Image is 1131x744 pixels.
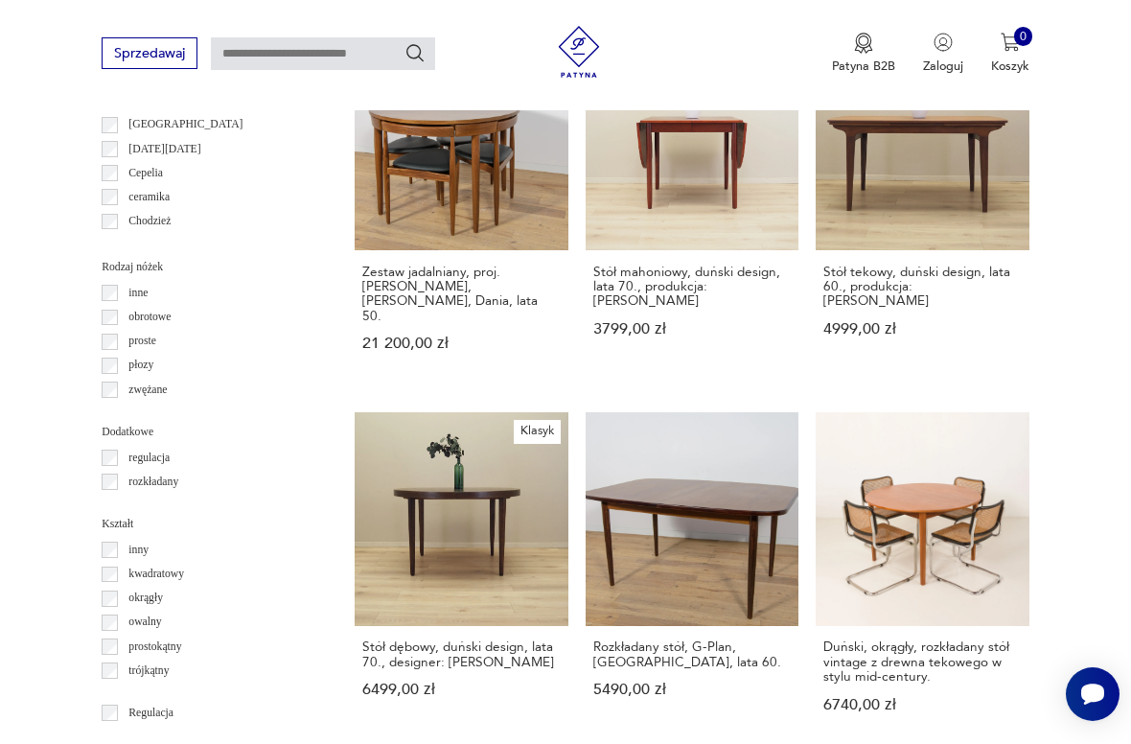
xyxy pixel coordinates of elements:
iframe: Smartsupp widget button [1066,667,1119,721]
p: rozkładany [128,473,178,492]
p: płozy [128,356,153,375]
p: 6499,00 zł [362,683,560,697]
p: trójkątny [128,662,169,681]
p: zwężane [128,381,167,400]
p: kwadratowy [128,565,184,584]
p: obrotowe [128,308,171,327]
img: Ikonka użytkownika [934,33,953,52]
a: Ikona medaluPatyna B2B [832,33,895,75]
p: 5490,00 zł [593,683,791,697]
p: 4999,00 zł [823,322,1021,337]
button: Zaloguj [923,33,963,75]
button: Patyna B2B [832,33,895,75]
h3: Rozkładany stół, G-Plan, [GEOGRAPHIC_DATA], lata 60. [593,639,791,669]
p: [GEOGRAPHIC_DATA] [128,115,242,134]
p: 6740,00 zł [823,698,1021,712]
a: Stół mahoniowy, duński design, lata 70., produkcja: DaniaStół mahoniowy, duński design, lata 70.,... [586,37,799,385]
p: okrągły [128,589,163,608]
div: 0 [1014,27,1033,46]
p: Koszyk [991,58,1029,75]
p: 3799,00 zł [593,322,791,337]
p: prostokątny [128,638,181,657]
p: Zaloguj [923,58,963,75]
img: Ikona koszyka [1001,33,1020,52]
p: Dodatkowe [102,423,313,442]
p: proste [128,332,156,351]
p: Regulacja [128,704,173,723]
p: Cepelia [128,164,163,183]
h3: Stół dębowy, duński design, lata 70., designer: [PERSON_NAME] [362,639,560,669]
button: Sprzedawaj [102,37,196,69]
h3: Stół mahoniowy, duński design, lata 70., produkcja: [PERSON_NAME] [593,265,791,309]
p: Patyna B2B [832,58,895,75]
p: Rodzaj nóżek [102,258,313,277]
p: 21 200,00 zł [362,337,560,351]
p: owalny [128,613,161,632]
h3: Duński, okrągły, rozkładany stół vintage z drewna tekowego w stylu mid-century. [823,639,1021,684]
p: ceramika [128,188,170,207]
p: inny [128,541,149,560]
p: regulacja [128,449,170,468]
img: Patyna - sklep z meblami i dekoracjami vintage [547,26,612,78]
p: Kształt [102,515,313,534]
img: Ikona medalu [854,33,873,54]
p: Chodzież [128,212,171,231]
a: Sprzedawaj [102,49,196,60]
a: KlasykZestaw jadalniany, proj. H. Olsen, Frem Røjle, Dania, lata 50.Zestaw jadalniany, proj. [PER... [355,37,568,385]
button: Szukaj [404,42,426,63]
p: Ćmielów [128,236,170,255]
h3: Zestaw jadalniany, proj. [PERSON_NAME], [PERSON_NAME], Dania, lata 50. [362,265,560,323]
h3: Stół tekowy, duński design, lata 60., produkcja: [PERSON_NAME] [823,265,1021,309]
p: [DATE][DATE] [128,140,200,159]
p: inne [128,284,148,303]
button: 0Koszyk [991,33,1029,75]
a: Stół tekowy, duński design, lata 60., produkcja: DaniaStół tekowy, duński design, lata 60., produ... [816,37,1029,385]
